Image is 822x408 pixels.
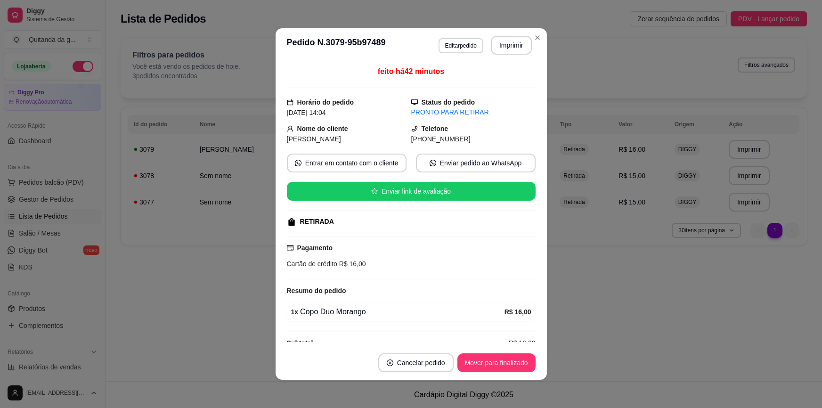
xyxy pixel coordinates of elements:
button: Editarpedido [439,38,483,53]
span: [DATE] 14:04 [287,109,326,116]
span: whats-app [430,160,436,166]
strong: Resumo do pedido [287,287,346,294]
div: Copo Duo Morango [291,306,505,318]
span: feito há 42 minutos [378,67,444,75]
span: Cartão de crédito [287,260,337,268]
span: star [371,188,378,195]
button: whats-appEnviar pedido ao WhatsApp [416,154,536,172]
span: close-circle [387,359,393,366]
strong: Pagamento [297,244,333,252]
strong: Status do pedido [422,98,475,106]
strong: Horário do pedido [297,98,354,106]
button: close-circleCancelar pedido [378,353,454,372]
span: [PHONE_NUMBER] [411,135,471,143]
button: Imprimir [491,36,532,55]
span: calendar [287,99,293,106]
strong: Subtotal [287,339,313,347]
span: R$ 16,00 [337,260,366,268]
div: PRONTO PARA RETIRAR [411,107,536,117]
strong: R$ 16,00 [505,308,531,316]
span: R$ 16,00 [509,338,536,348]
span: phone [411,125,418,132]
div: RETIRADA [300,217,334,227]
span: credit-card [287,245,293,251]
button: Mover para finalizado [457,353,536,372]
strong: 1 x [291,308,299,316]
h3: Pedido N. 3079-95b97489 [287,36,386,55]
button: starEnviar link de avaliação [287,182,536,201]
strong: Nome do cliente [297,125,348,132]
span: desktop [411,99,418,106]
strong: Telefone [422,125,448,132]
button: whats-appEntrar em contato com o cliente [287,154,407,172]
span: [PERSON_NAME] [287,135,341,143]
span: whats-app [295,160,301,166]
button: Close [530,30,545,45]
span: user [287,125,293,132]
